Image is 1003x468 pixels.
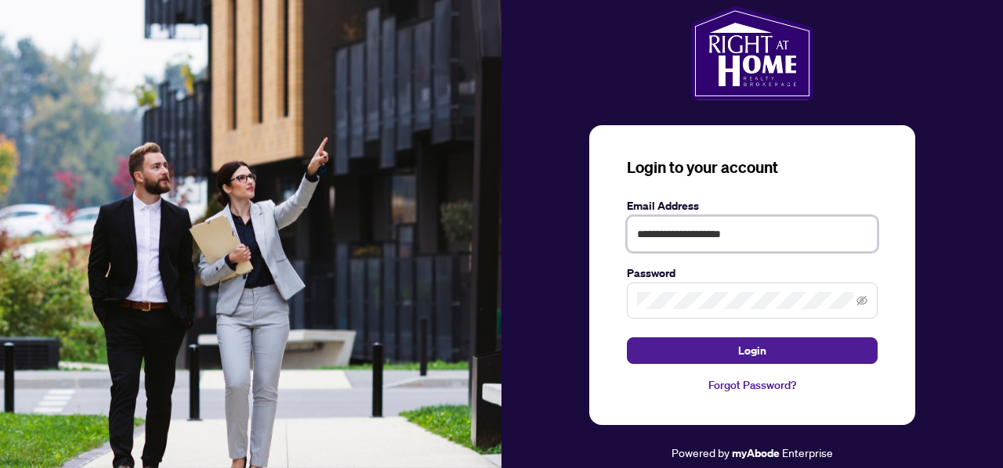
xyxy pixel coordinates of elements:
label: Password [627,265,878,282]
span: eye-invisible [856,295,867,306]
h3: Login to your account [627,157,878,178]
img: ma-logo [691,6,813,100]
a: Forgot Password? [627,376,878,394]
span: Powered by [672,445,730,459]
label: Email Address [627,197,878,214]
span: Enterprise [782,445,833,459]
span: Login [738,338,766,363]
a: myAbode [732,445,780,462]
button: Login [627,337,878,364]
